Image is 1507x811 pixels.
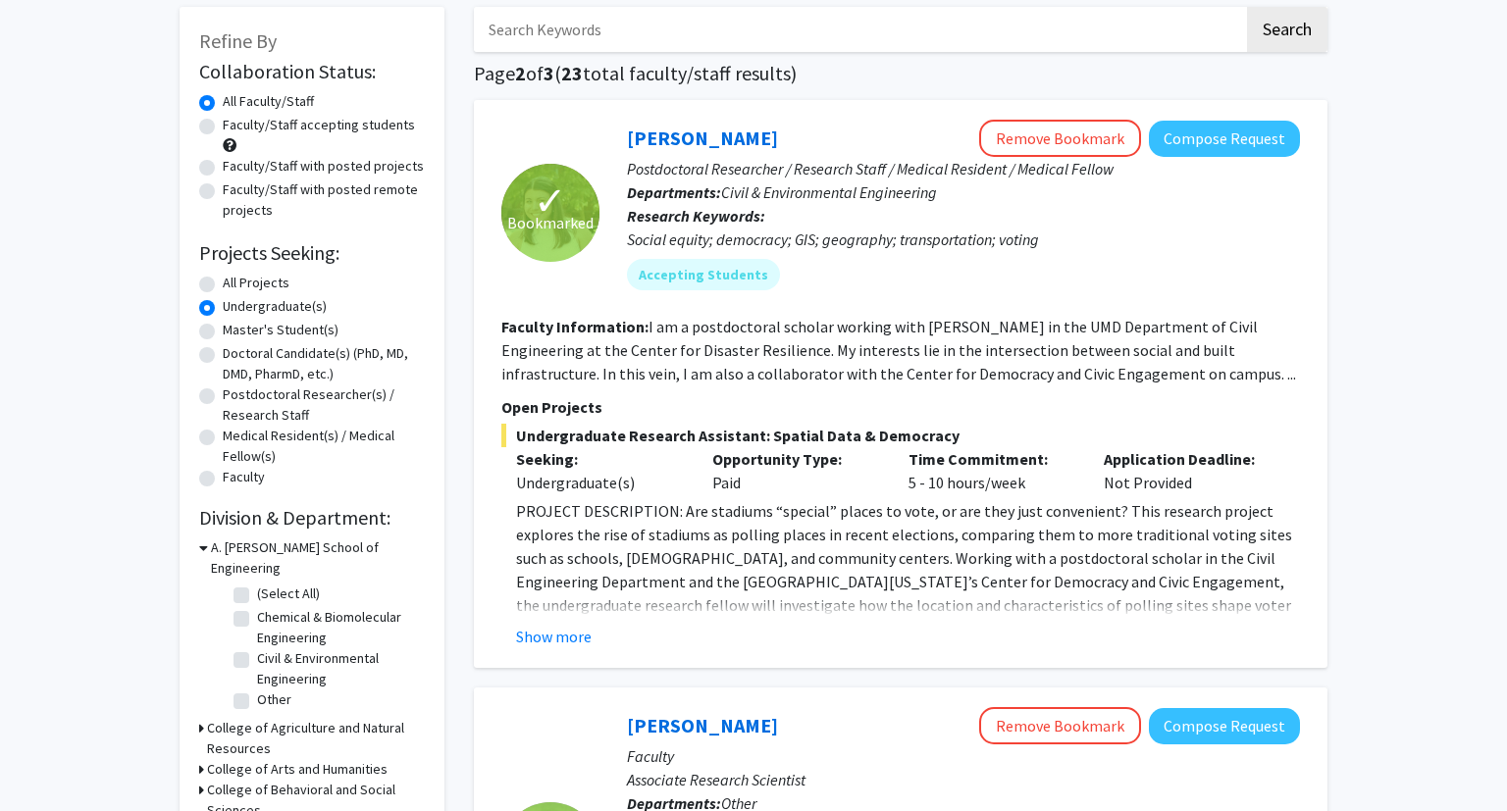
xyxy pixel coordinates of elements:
p: PROJECT DESCRIPTION: Are stadiums “special” places to vote, or are they just convenient? This res... [516,499,1300,687]
button: Compose Request to Steve Sin [1149,708,1300,744]
label: Faculty/Staff accepting students [223,115,415,135]
h3: College of Agriculture and Natural Resources [207,718,425,759]
label: Doctoral Candidate(s) (PhD, MD, DMD, PharmD, etc.) [223,343,425,384]
h3: A. [PERSON_NAME] School of Engineering [211,537,425,579]
button: Remove Bookmark [979,707,1141,744]
p: Postdoctoral Researcher / Research Staff / Medical Resident / Medical Fellow [627,157,1300,180]
b: Departments: [627,182,721,202]
p: Faculty [627,744,1300,768]
label: Faculty/Staff with posted projects [223,156,424,177]
button: Remove Bookmark [979,120,1141,157]
span: 3 [544,61,554,85]
span: ✓ [534,191,567,211]
span: Undergraduate Research Assistant: Spatial Data & Democracy [501,424,1300,447]
label: Other [257,689,291,710]
div: Not Provided [1089,447,1285,494]
div: Social equity; democracy; GIS; geography; transportation; voting [627,228,1300,251]
h3: College of Arts and Humanities [207,759,388,780]
h2: Collaboration Status: [199,60,425,83]
span: Civil & Environmental Engineering [721,182,937,202]
fg-read-more: I am a postdoctoral scholar working with [PERSON_NAME] in the UMD Department of Civil Engineering... [501,317,1296,383]
button: Show more [516,625,592,648]
p: Open Projects [501,395,1300,419]
span: 23 [561,61,583,85]
span: 2 [515,61,526,85]
iframe: Chat [15,723,83,796]
b: Faculty Information: [501,317,649,336]
label: Chemical & Biomolecular Engineering [257,607,420,648]
b: Research Keywords: [627,206,765,226]
div: Paid [698,447,894,494]
input: Search Keywords [474,7,1244,52]
p: Opportunity Type: [712,447,879,471]
label: Medical Resident(s) / Medical Fellow(s) [223,426,425,467]
div: Undergraduate(s) [516,471,683,494]
h2: Division & Department: [199,506,425,530]
h1: Page of ( total faculty/staff results) [474,62,1327,85]
label: Postdoctoral Researcher(s) / Research Staff [223,384,425,426]
label: All Faculty/Staff [223,91,314,112]
p: Application Deadline: [1104,447,1271,471]
label: Undergraduate(s) [223,296,327,317]
label: Faculty/Staff with posted remote projects [223,179,425,221]
span: Refine By [199,28,277,53]
p: Associate Research Scientist [627,768,1300,791]
mat-chip: Accepting Students [627,259,780,290]
a: [PERSON_NAME] [627,126,778,150]
div: 5 - 10 hours/week [894,447,1090,494]
label: (Select All) [257,583,320,604]
p: Seeking: [516,447,683,471]
label: All Projects [223,273,289,293]
button: Compose Request to Gretchen Bella [1149,121,1300,157]
button: Search [1247,7,1327,52]
h2: Projects Seeking: [199,241,425,265]
span: Bookmarked [507,211,594,234]
label: Faculty [223,467,265,487]
p: Time Commitment: [909,447,1075,471]
label: Master's Student(s) [223,320,338,340]
label: Civil & Environmental Engineering [257,648,420,689]
a: [PERSON_NAME] [627,713,778,737]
